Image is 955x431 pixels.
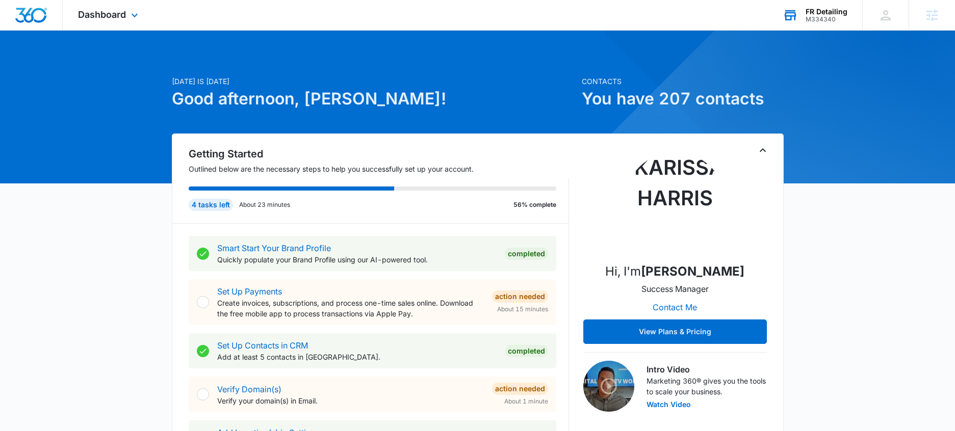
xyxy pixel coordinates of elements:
[505,248,548,260] div: Completed
[217,286,282,297] a: Set Up Payments
[497,305,548,314] span: About 15 minutes
[647,363,767,375] h3: Intro Video
[505,345,548,357] div: Completed
[605,262,744,281] p: Hi, I'm
[217,340,308,351] a: Set Up Contacts in CRM
[492,383,548,395] div: Action Needed
[642,295,707,319] button: Contact Me
[217,352,497,362] p: Add at least 5 contacts in [GEOGRAPHIC_DATA].
[189,199,233,211] div: 4 tasks left
[582,87,784,111] h1: You have 207 contacts
[217,254,497,265] p: Quickly populate your Brand Profile using our AI-powered tool.
[239,200,290,209] p: About 23 minutes
[757,144,769,156] button: Toggle Collapse
[583,361,634,412] img: Intro Video
[583,319,767,344] button: View Plans & Pricing
[806,8,847,16] div: account name
[513,200,556,209] p: 56% complete
[624,152,726,254] img: Karissa Harris
[172,76,576,87] p: [DATE] is [DATE]
[189,146,569,161] h2: Getting Started
[217,298,484,319] p: Create invoices, subscriptions, and process one-time sales online. Download the free mobile app t...
[189,164,569,174] p: Outlined below are the necessary steps to help you successfully set up your account.
[78,9,126,20] span: Dashboard
[217,384,281,394] a: Verify Domain(s)
[217,243,331,253] a: Smart Start Your Brand Profile
[806,16,847,23] div: account id
[172,87,576,111] h1: Good afternoon, [PERSON_NAME]!
[641,283,709,295] p: Success Manager
[582,76,784,87] p: Contacts
[492,290,548,303] div: Action Needed
[641,264,744,279] strong: [PERSON_NAME]
[217,395,484,406] p: Verify your domain(s) in Email.
[647,375,767,397] p: Marketing 360® gives you the tools to scale your business.
[647,401,691,408] button: Watch Video
[504,397,548,406] span: About 1 minute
